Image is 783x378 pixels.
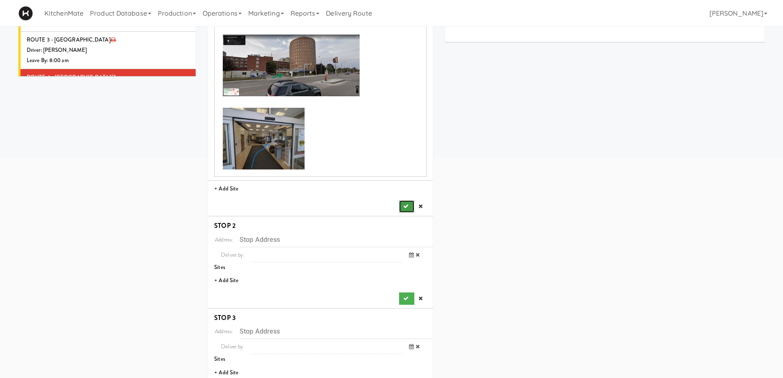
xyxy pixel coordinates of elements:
[223,35,360,96] img: ne8zbhpl4lrop4qvzeam.png
[208,232,240,247] div: Address:
[27,45,189,56] div: Driver: [PERSON_NAME]
[18,32,196,69] li: ROUTE 3 - [GEOGRAPHIC_DATA]Driver: [PERSON_NAME]Leave By: 8:00 am
[18,6,33,21] img: Micromart
[240,324,433,339] input: Stop Address
[214,221,236,230] b: STOP 2
[214,247,251,262] span: Deliver by:
[18,69,196,106] li: ROUTE 4 - [GEOGRAPHIC_DATA]Driver: [PERSON_NAME] [PERSON_NAME]Leave By: 8:00 am
[214,263,225,271] span: Sites
[27,56,189,66] div: Leave By: 8:00 am
[208,324,240,339] div: Address:
[214,339,251,354] span: Deliver by:
[214,355,225,363] span: Sites
[208,181,433,197] li: + Add Site
[223,108,305,169] img: bnpzh6kkzolmbhitwruh.jpg
[214,313,236,322] b: STOP 3
[27,36,111,44] span: ROUTE 3 - [GEOGRAPHIC_DATA]
[240,232,433,247] input: Stop Address
[27,73,111,81] span: ROUTE 4 - [GEOGRAPHIC_DATA]
[208,216,433,308] li: STOP 2Address:Deliver by: Sites+ Add Site
[208,272,433,289] li: + Add Site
